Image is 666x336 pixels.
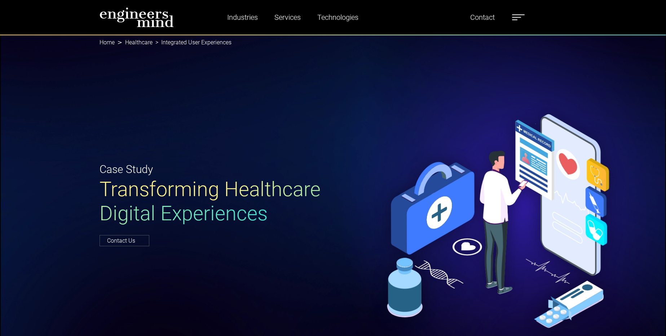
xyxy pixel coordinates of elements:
span: Transforming Healthcare Digital Experiences [100,177,321,225]
nav: breadcrumb [100,35,567,50]
p: Case Study [100,161,329,177]
img: logo [100,7,174,27]
a: Healthcare [125,39,153,46]
a: Industries [224,9,261,26]
a: Contact Us [100,235,149,246]
a: Services [272,9,304,26]
a: Contact [467,9,498,26]
a: Technologies [314,9,361,26]
a: Home [100,39,115,46]
li: Integrated User Experiences [153,38,231,47]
